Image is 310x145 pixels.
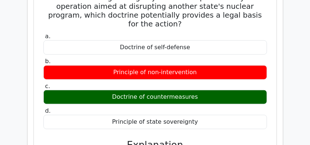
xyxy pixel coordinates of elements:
[45,33,51,40] span: a.
[45,107,51,114] span: d.
[45,83,50,90] span: c.
[43,40,267,55] div: Doctrine of self-defense
[45,58,51,65] span: b.
[43,65,267,80] div: Principle of non-intervention
[43,115,267,129] div: Principle of state sovereignty
[43,90,267,104] div: Doctrine of countermeasures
